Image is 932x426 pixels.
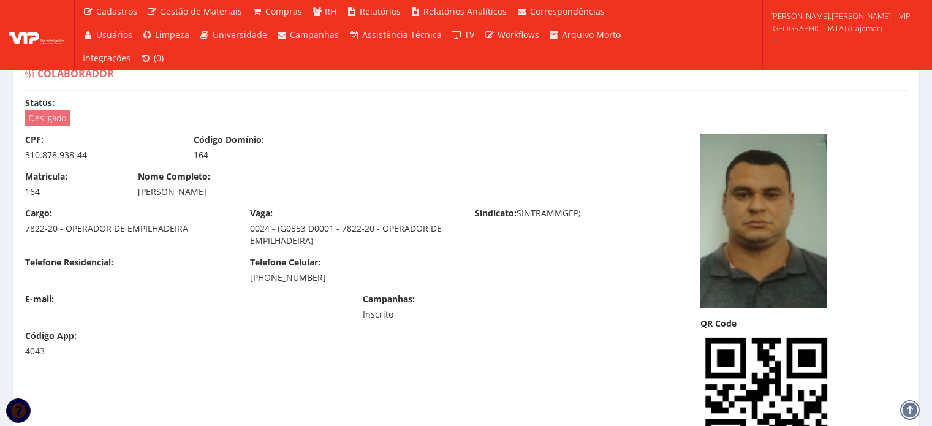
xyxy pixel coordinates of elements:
a: Usuários [78,23,137,47]
span: Integrações [83,52,131,64]
div: 7822-20 - OPERADOR DE EMPILHADEIRA [25,223,232,235]
label: CPF: [25,134,44,146]
label: Campanhas: [363,293,415,305]
div: 310.878.938-44 [25,149,175,161]
span: Relatórios [360,6,401,17]
div: SINTRAMMGEP; [466,207,691,223]
span: Universidade [213,29,267,40]
label: Matrícula: [25,170,67,183]
span: Workflows [498,29,539,40]
a: Assistência Técnica [344,23,447,47]
label: Cargo: [25,207,52,219]
label: Vaga: [250,207,273,219]
span: Colaborador [37,67,114,80]
label: Código App: [25,330,77,342]
label: QR Code [700,318,737,330]
span: Compras [265,6,302,17]
span: Gestão de Materiais [160,6,242,17]
label: Status: [25,97,55,109]
a: Universidade [194,23,272,47]
span: Usuários [96,29,132,40]
label: Nome Completo: [138,170,210,183]
span: Desligado [25,110,70,126]
a: Limpeza [137,23,195,47]
label: Código Domínio: [194,134,264,146]
span: Campanhas [290,29,339,40]
span: Assistência Técnica [362,29,442,40]
div: 4043 [25,345,119,357]
a: TV [447,23,480,47]
div: 164 [25,186,119,198]
span: Correspondências [530,6,605,17]
img: captura-de-tela-2025-05-12-122114-174706332868221220da365.png [700,134,827,308]
span: (0) [154,52,164,64]
a: Workflows [479,23,544,47]
label: E-mail: [25,293,54,305]
label: Sindicato: [475,207,517,219]
a: (0) [135,47,169,70]
span: Arquivo Morto [562,29,621,40]
span: Limpeza [155,29,189,40]
span: [PERSON_NAME].[PERSON_NAME] | VIP [GEOGRAPHIC_DATA] (Cajamar) [770,10,916,34]
span: Cadastros [96,6,137,17]
span: RH [325,6,336,17]
a: Arquivo Morto [544,23,626,47]
div: [PHONE_NUMBER] [250,272,457,284]
a: Campanhas [272,23,344,47]
img: logo [9,26,64,44]
a: Integrações [78,47,135,70]
div: Inscrito [363,308,513,321]
div: [PERSON_NAME] [138,186,570,198]
label: Telefone Residencial: [25,256,113,268]
div: 0024 - (G0553 D0001 - 7822-20 - OPERADOR DE EMPILHADEIRA) [250,223,457,247]
span: Relatórios Analíticos [423,6,507,17]
label: Telefone Celular: [250,256,320,268]
div: 164 [194,149,344,161]
span: TV [464,29,474,40]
